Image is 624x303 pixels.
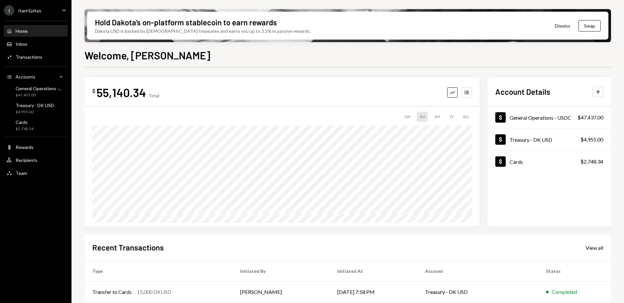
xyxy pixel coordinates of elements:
div: $4,955.00 [580,136,603,143]
th: Initiated At [330,261,417,282]
td: [PERSON_NAME] [232,282,330,302]
h2: Account Details [495,86,550,97]
div: ALL [460,112,472,122]
th: Account [417,261,539,282]
a: Inbox [4,38,68,50]
th: Initiated By [232,261,330,282]
div: Transactions [16,54,42,60]
div: 1Y [447,112,456,122]
button: Dismiss [547,18,578,33]
div: $4,955.00 [16,109,54,115]
a: Rewards [4,141,68,153]
a: Home [4,25,68,37]
div: I [4,5,14,16]
h2: Recent Transactions [92,242,164,253]
div: 3M [432,112,443,122]
div: $47,437.00 [16,92,61,98]
div: Accounts [16,74,35,79]
div: Treasury - DK USD [16,103,54,108]
div: Treasury - DK USD [510,137,552,143]
div: Itani Epitas [18,8,41,13]
a: Recipients [4,154,68,166]
a: Treasury - DK USD$4,955.00 [487,128,611,150]
th: Status [538,261,611,282]
a: Cards$2,748.34 [4,117,68,133]
div: View all [586,245,603,251]
a: General Operations -...$47,437.00 [4,84,68,99]
a: Transactions [4,51,68,63]
div: 55,140.34 [97,85,146,100]
h1: Welcome, [PERSON_NAME] [84,49,210,62]
a: Cards$2,748.34 [487,151,611,172]
a: View all [586,244,603,251]
a: Accounts [4,71,68,82]
div: $2,748.34 [580,158,603,165]
div: Hold Dakota’s on-platform stablecoin to earn rewards [95,17,277,28]
div: 1W [401,112,413,122]
div: $47,437.00 [578,114,603,121]
td: [DATE] 7:58 PM [330,282,417,302]
button: Swap [578,20,601,31]
div: General Operations - USDC [510,115,571,121]
div: Transfer to Cards [92,288,132,296]
div: Cards [16,119,33,125]
div: Home [16,28,28,34]
div: Cards [510,159,523,165]
div: Rewards [16,144,33,150]
div: 1M [417,112,428,122]
a: Treasury - DK USD$4,955.00 [4,101,68,116]
div: Dakota USD is backed by [DEMOGRAPHIC_DATA] treasuries and earns you up to 3.5% in passive rewards. [95,28,311,34]
div: Completed [552,288,577,296]
td: Treasury - DK USD [417,282,539,302]
th: Type [84,261,232,282]
div: General Operations -... [16,86,61,91]
a: Team [4,167,68,179]
div: $ [92,88,95,94]
div: Recipients [16,157,37,163]
div: Team [16,170,27,176]
div: Inbox [16,41,27,47]
a: General Operations - USDC$47,437.00 [487,106,611,128]
div: 15,000 DKUSD [137,288,171,296]
div: $2,748.34 [16,126,33,132]
div: Total [149,93,159,98]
